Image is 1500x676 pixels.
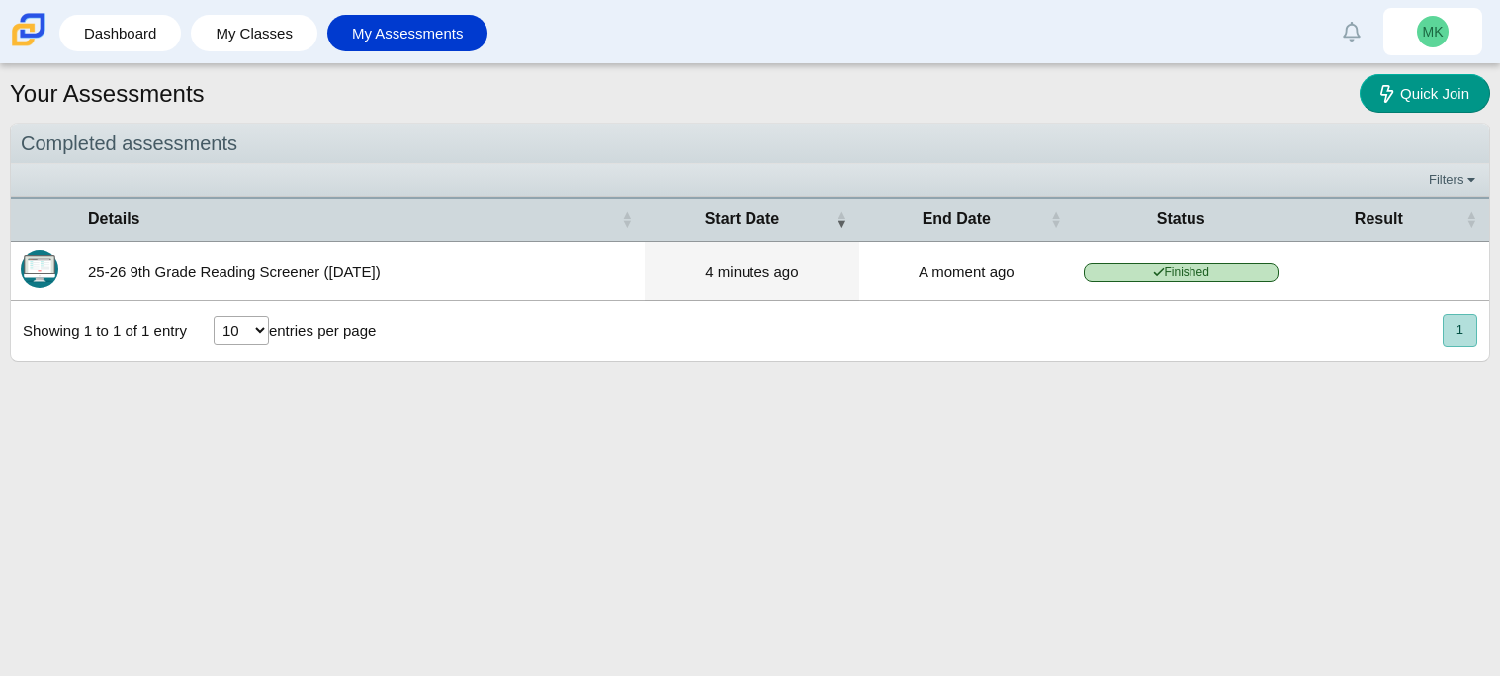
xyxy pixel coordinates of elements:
[1400,85,1469,102] span: Quick Join
[836,199,847,240] span: Start Date : Activate to remove sorting
[1465,199,1477,240] span: Result : Activate to sort
[621,199,633,240] span: Details : Activate to sort
[1157,211,1205,227] span: Status
[1424,170,1484,190] a: Filters
[1441,314,1477,347] nav: pagination
[1360,74,1490,113] a: Quick Join
[1084,263,1279,282] span: Finished
[337,15,479,51] a: My Assessments
[21,250,58,288] img: Itembank
[69,15,171,51] a: Dashboard
[88,211,139,227] span: Details
[705,211,780,227] span: Start Date
[1355,211,1403,227] span: Result
[78,242,645,301] td: 25-26 9th Grade Reading Screener ([DATE])
[1443,314,1477,347] button: 1
[11,301,187,361] div: Showing 1 to 1 of 1 entry
[8,9,49,50] img: Carmen School of Science & Technology
[1050,199,1062,240] span: End Date : Activate to sort
[1330,10,1373,53] a: Alerts
[705,263,798,280] time: Aug 21, 2025 at 12:29 PM
[923,211,991,227] span: End Date
[11,124,1489,164] div: Completed assessments
[1383,8,1482,55] a: MK
[1423,25,1444,39] span: MK
[919,263,1015,280] time: Aug 21, 2025 at 12:32 PM
[8,37,49,53] a: Carmen School of Science & Technology
[201,15,308,51] a: My Classes
[269,322,376,339] label: entries per page
[10,77,205,111] h1: Your Assessments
